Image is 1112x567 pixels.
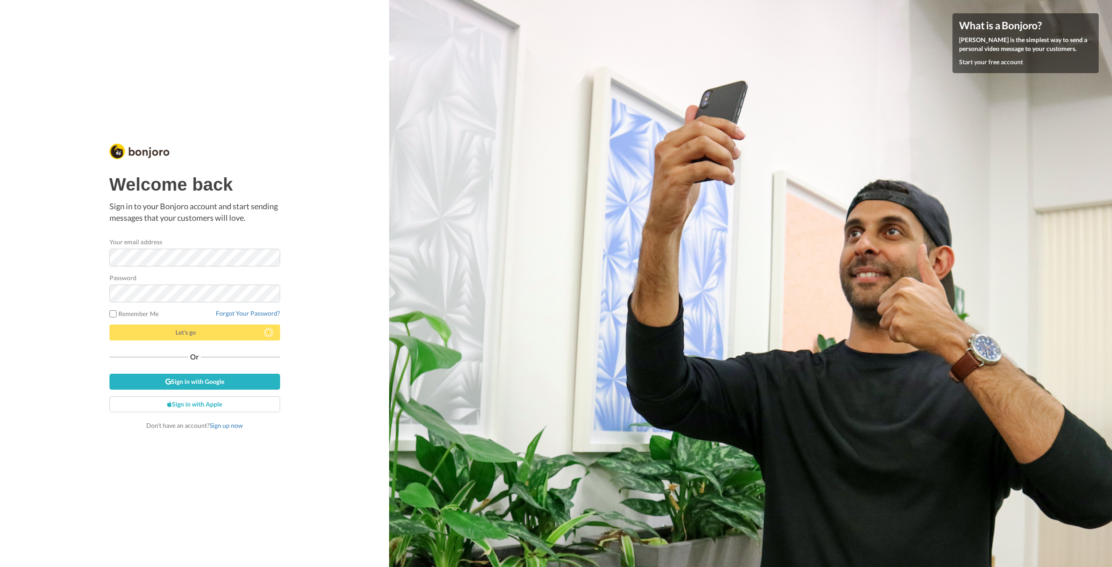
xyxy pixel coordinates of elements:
p: [PERSON_NAME] is the simplest way to send a personal video message to your customers. [959,35,1092,53]
p: Sign in to your Bonjoro account and start sending messages that your customers will love. [109,201,280,223]
button: Let's go [109,325,280,340]
a: Start your free account [959,58,1023,66]
a: Forgot Your Password? [216,309,280,317]
span: Let's go [176,328,196,336]
label: Password [109,273,137,282]
a: Sign up now [210,422,243,429]
input: Remember Me [109,310,117,317]
span: Don’t have an account? [146,422,243,429]
label: Your email address [109,237,162,246]
a: Sign in with Apple [109,396,280,412]
span: Or [188,354,201,360]
h1: Welcome back [109,175,280,194]
label: Remember Me [109,309,159,318]
h4: What is a Bonjoro? [959,20,1092,31]
a: Sign in with Google [109,374,280,390]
